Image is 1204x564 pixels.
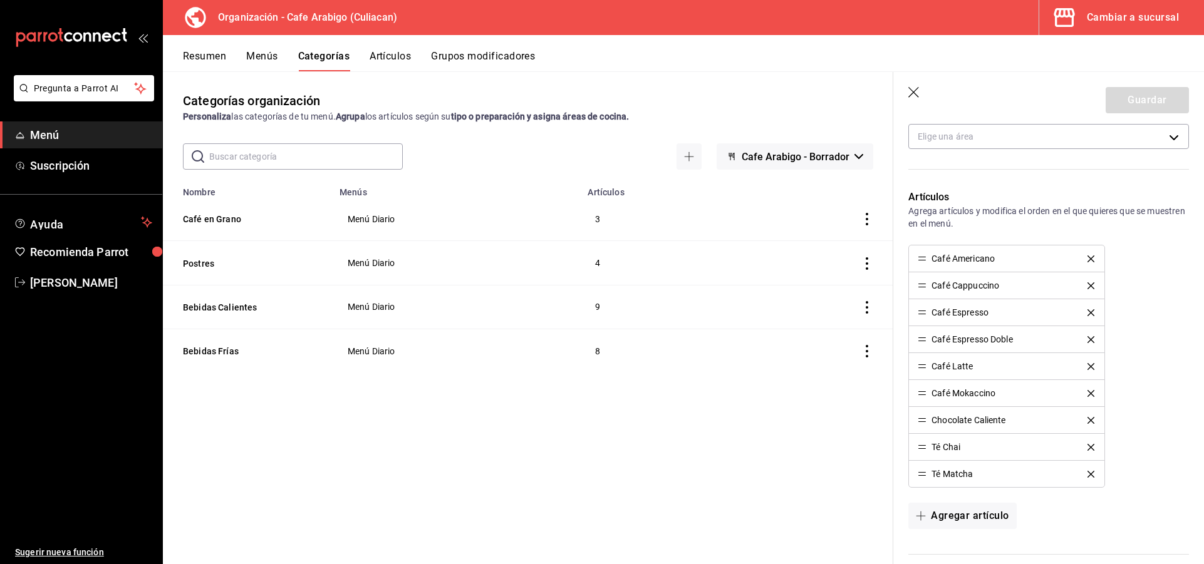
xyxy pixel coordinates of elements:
[138,33,148,43] button: open_drawer_menu
[861,213,873,225] button: actions
[34,82,135,95] span: Pregunta a Parrot AI
[742,151,849,163] span: Cafe Arabigo - Borrador
[580,197,743,241] td: 3
[918,131,973,141] span: Elige una área
[1079,444,1103,451] button: delete
[908,205,1189,230] p: Agrega artículos y modifica el orden en el que quieres que se muestren en el menú.
[183,257,308,270] button: Postres
[717,143,873,170] button: Cafe Arabigo - Borrador
[1079,309,1103,316] button: delete
[9,91,154,104] a: Pregunta a Parrot AI
[861,257,873,270] button: actions
[932,281,999,290] div: Café Cappuccino
[580,241,743,285] td: 4
[431,50,535,71] button: Grupos modificadores
[15,546,152,559] span: Sugerir nueva función
[163,180,893,372] table: categoriesTable
[336,111,365,121] strong: Agrupa
[932,469,973,478] div: Té Matcha
[348,259,564,267] span: Menú Diario
[332,180,580,197] th: Menús
[183,110,873,123] div: las categorías de tu menú. los artículos según su
[932,362,973,371] div: Café Latte
[183,213,308,225] button: Café en Grano
[1079,417,1103,424] button: delete
[209,144,403,169] input: Buscar categoría
[1079,255,1103,262] button: delete
[580,329,743,372] td: 8
[1087,9,1179,26] div: Cambiar a sucursal
[348,347,564,356] span: Menú Diario
[30,157,152,174] span: Suscripción
[370,50,411,71] button: Artículos
[30,274,152,291] span: [PERSON_NAME]
[1079,390,1103,397] button: delete
[932,443,960,451] div: Té Chai
[908,190,1189,205] p: Artículos
[1079,363,1103,370] button: delete
[14,75,154,101] button: Pregunta a Parrot AI
[30,244,152,260] span: Recomienda Parrot
[908,503,1016,529] button: Agregar artículo
[183,50,1204,71] div: navigation tabs
[246,50,278,71] button: Menús
[348,302,564,311] span: Menú Diario
[163,180,332,197] th: Nombre
[183,345,308,357] button: Bebidas Frías
[932,254,995,263] div: Café Americano
[1079,282,1103,289] button: delete
[932,308,989,317] div: Café Espresso
[183,301,308,314] button: Bebidas Calientes
[1079,336,1103,343] button: delete
[183,111,231,121] strong: Personaliza
[183,91,320,110] div: Categorías organización
[861,301,873,314] button: actions
[580,180,743,197] th: Artículos
[932,416,1005,424] div: Chocolate Caliente
[30,215,136,230] span: Ayuda
[30,126,152,143] span: Menú
[1079,471,1103,478] button: delete
[208,10,397,25] h3: Organización - Cafe Arabigo (Culiacan)
[183,50,226,71] button: Resumen
[932,335,1013,344] div: Café Espresso Doble
[451,111,630,121] strong: tipo o preparación y asigna áreas de cocina.
[298,50,350,71] button: Categorías
[348,215,564,223] span: Menú Diario
[580,285,743,329] td: 9
[932,389,995,397] div: Café Mokaccino
[861,345,873,357] button: actions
